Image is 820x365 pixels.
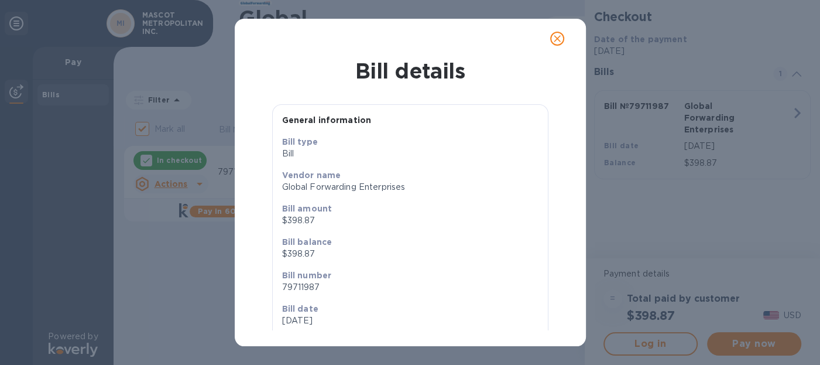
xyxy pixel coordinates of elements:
button: close [543,25,571,53]
p: Bill [282,148,538,160]
b: General information [282,115,372,125]
p: $398.87 [282,214,538,227]
b: Bill amount [282,204,332,213]
p: $398.87 [282,248,538,260]
h1: Bill details [244,59,577,83]
b: Bill number [282,271,332,280]
p: [DATE] [282,315,538,327]
b: Bill date [282,304,318,313]
b: Bill balance [282,237,332,247]
b: Vendor name [282,170,341,180]
p: Global Forwarding Enterprises [282,181,538,193]
b: Bill type [282,137,318,146]
p: 79711987 [282,281,538,294]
